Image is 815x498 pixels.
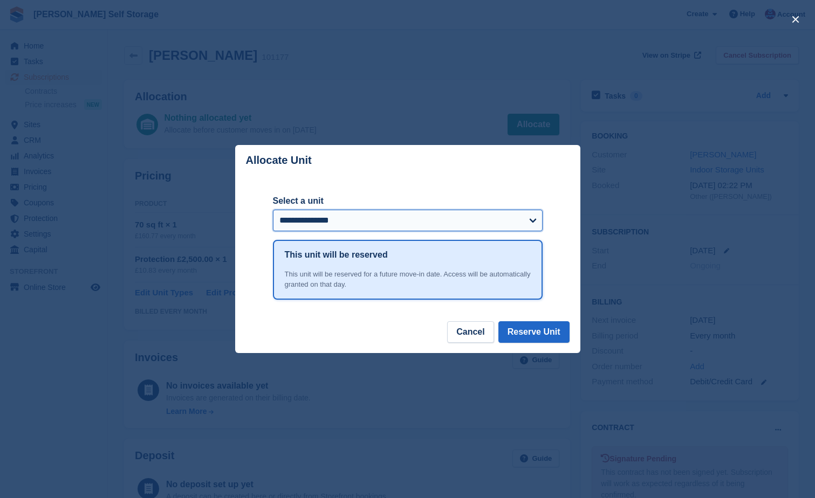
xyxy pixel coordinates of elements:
button: Cancel [447,321,494,343]
h1: This unit will be reserved [285,248,388,261]
button: close [787,11,804,28]
button: Reserve Unit [498,321,570,343]
label: Select a unit [273,195,543,207]
div: This unit will be reserved for a future move-in date. Access will be automatically granted on tha... [285,269,531,290]
p: Allocate Unit [246,154,312,167]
